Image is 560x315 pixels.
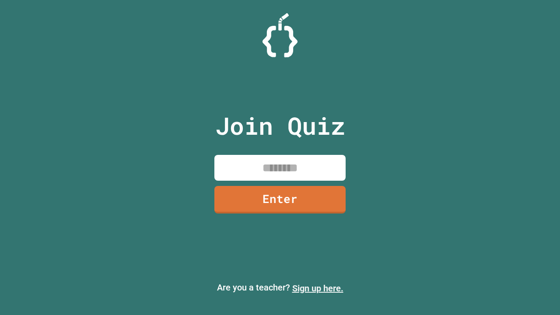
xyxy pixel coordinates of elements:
a: Enter [214,186,346,213]
iframe: chat widget [487,242,551,279]
p: Are you a teacher? [7,281,553,295]
a: Sign up here. [292,283,343,294]
p: Join Quiz [215,108,345,144]
img: Logo.svg [262,13,297,57]
iframe: chat widget [523,280,551,306]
